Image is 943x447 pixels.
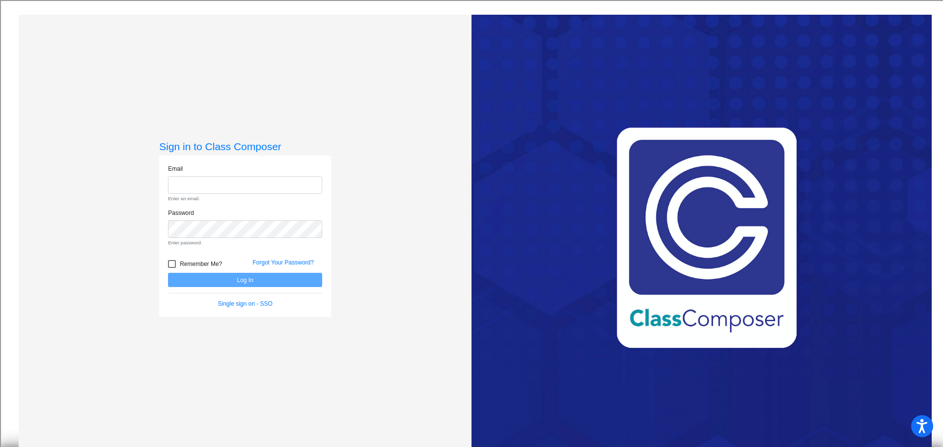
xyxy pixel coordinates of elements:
a: Forgot Your Password? [252,259,314,266]
small: Enter password. [168,239,322,246]
span: Remember Me? [180,258,222,270]
small: Enter an email. [168,195,322,202]
label: Email [168,164,183,173]
button: Log In [168,273,322,287]
a: Single sign on - SSO [218,300,273,307]
h3: Sign in to Class Composer [159,140,331,153]
label: Password [168,209,194,217]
